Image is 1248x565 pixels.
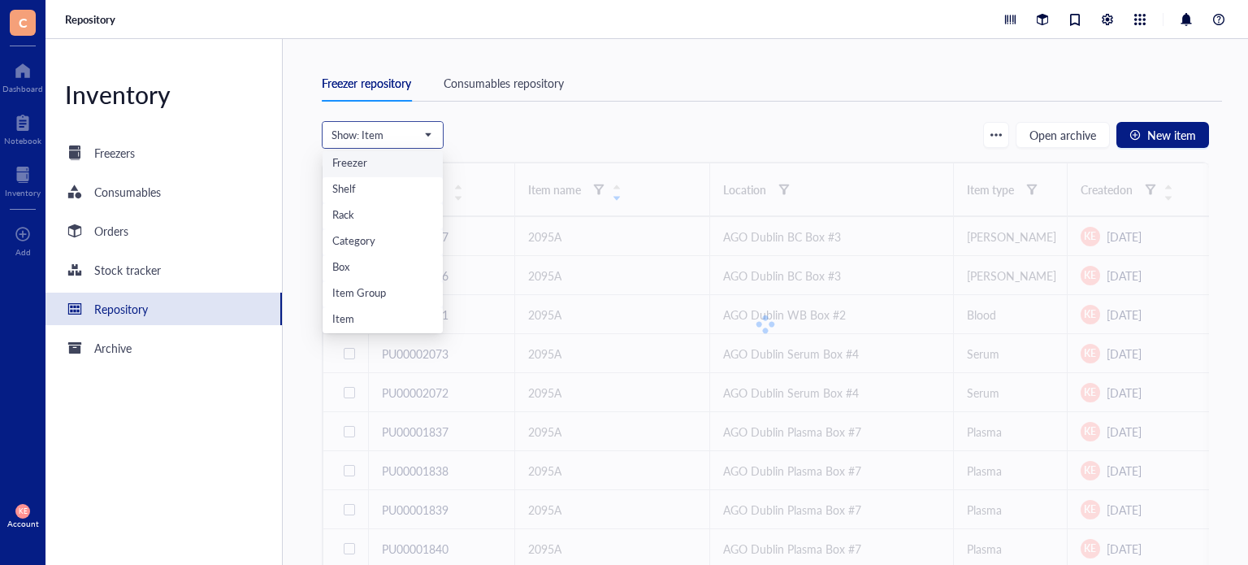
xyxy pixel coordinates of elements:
[94,222,128,240] div: Orders
[332,285,433,303] div: Item Group
[94,300,148,318] div: Repository
[332,207,433,225] div: Rack
[1116,122,1209,148] button: New item
[45,254,282,286] a: Stock tracker
[19,12,28,33] span: C
[45,78,282,111] div: Inventory
[15,247,31,257] div: Add
[444,74,564,92] div: Consumables repository
[1029,128,1096,141] span: Open archive
[19,507,28,515] span: KE
[332,233,433,251] div: Category
[323,307,443,333] div: Item
[332,311,433,329] div: Item
[45,332,282,364] a: Archive
[331,128,431,142] span: Show: Item
[65,12,119,27] a: Repository
[323,281,443,307] div: Item Group
[45,137,282,169] a: Freezers
[332,181,433,199] div: Shelf
[5,188,41,198] div: Inventory
[7,519,39,528] div: Account
[4,136,41,146] div: Notebook
[332,259,433,277] div: Box
[1016,122,1110,148] button: Open archive
[2,58,43,93] a: Dashboard
[94,144,135,162] div: Freezers
[323,203,443,229] div: Rack
[323,151,443,177] div: Freezer
[94,339,132,357] div: Archive
[323,229,443,255] div: Category
[45,176,282,208] a: Consumables
[1147,128,1196,141] span: New item
[323,177,443,203] div: Shelf
[5,162,41,198] a: Inventory
[45,293,282,325] a: Repository
[2,84,43,93] div: Dashboard
[45,215,282,247] a: Orders
[94,183,161,201] div: Consumables
[332,155,433,173] div: Freezer
[322,74,411,92] div: Freezer repository
[94,261,161,279] div: Stock tracker
[323,255,443,281] div: Box
[4,110,41,146] a: Notebook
